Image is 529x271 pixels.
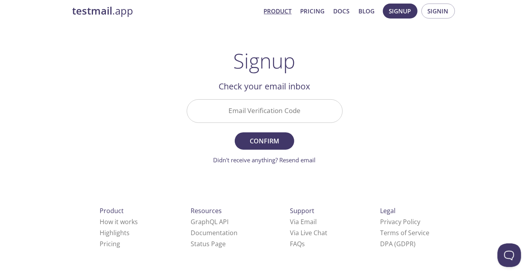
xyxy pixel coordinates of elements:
a: FAQ [290,239,305,248]
a: Pricing [100,239,120,248]
span: Legal [380,206,395,215]
span: Signup [389,6,411,16]
a: GraphQL API [191,217,228,226]
a: Via Email [290,217,317,226]
a: Docs [334,6,350,16]
button: Confirm [235,132,294,150]
span: Resources [191,206,222,215]
a: Pricing [301,6,325,16]
span: Support [290,206,314,215]
button: Signup [383,4,418,19]
iframe: Help Scout Beacon - Open [497,243,521,267]
span: Product [100,206,124,215]
a: Documentation [191,228,238,237]
h2: Check your email inbox [187,80,343,93]
a: testmail.app [72,4,258,18]
a: How it works [100,217,138,226]
a: DPA (GDPR) [380,239,416,248]
span: s [302,239,305,248]
a: Via Live Chat [290,228,327,237]
a: Blog [358,6,375,16]
a: Status Page [191,239,226,248]
span: Signin [428,6,449,16]
a: Privacy Policy [380,217,420,226]
span: Confirm [243,135,285,147]
h1: Signup [234,49,296,72]
a: Didn't receive anything? Resend email [213,156,316,164]
a: Product [264,6,292,16]
button: Signin [421,4,455,19]
a: Highlights [100,228,130,237]
a: Terms of Service [380,228,429,237]
strong: testmail [72,4,113,18]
